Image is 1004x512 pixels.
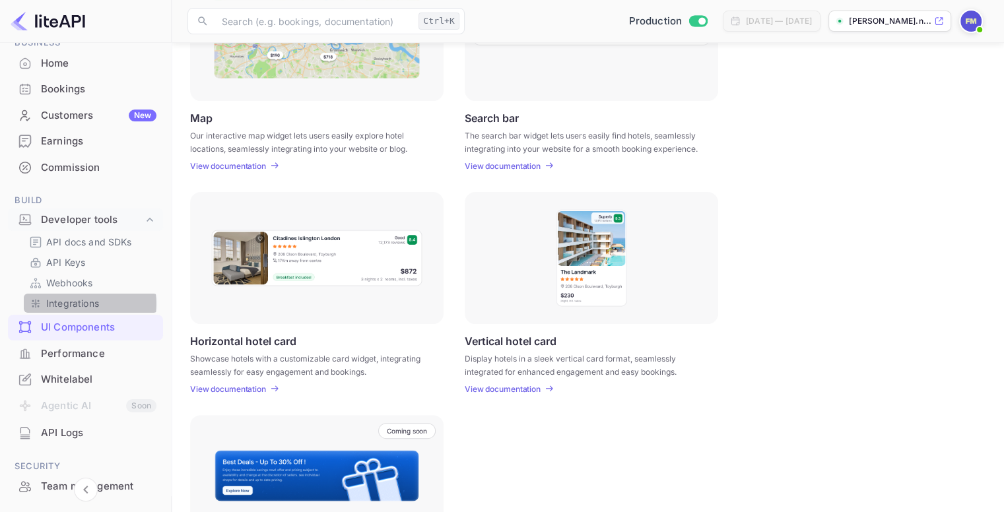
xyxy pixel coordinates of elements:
div: Bookings [41,82,156,97]
div: API Logs [41,426,156,441]
img: LiteAPI logo [11,11,85,32]
a: Bookings [8,77,163,101]
div: Earnings [8,129,163,154]
a: API Logs [8,420,163,445]
img: Banner Frame [214,449,420,502]
p: Showcase hotels with a customizable card widget, integrating seamlessly for easy engagement and b... [190,352,427,376]
p: Coming soon [387,427,427,435]
p: View documentation [465,161,541,171]
p: View documentation [465,384,541,394]
img: Horizontal hotel card Frame [211,229,423,287]
span: Security [8,459,163,474]
div: API Keys [24,253,158,272]
div: Customers [41,108,156,123]
a: UI Components [8,315,163,339]
div: Ctrl+K [418,13,459,30]
div: API Logs [8,420,163,446]
span: Production [629,14,683,29]
a: Home [8,51,163,75]
div: Bookings [8,77,163,102]
div: Home [8,51,163,77]
p: Vertical hotel card [465,335,556,347]
p: [PERSON_NAME].n... [849,15,931,27]
div: CustomersNew [8,103,163,129]
span: Business [8,36,163,50]
p: View documentation [190,161,266,171]
div: Earnings [41,134,156,149]
a: API docs and SDKs [29,235,152,249]
p: API docs and SDKs [46,235,132,249]
a: Whitelabel [8,367,163,391]
button: Collapse navigation [74,478,98,501]
div: Commission [8,155,163,181]
p: Map [190,112,213,124]
div: UI Components [41,320,156,335]
p: Display hotels in a sleek vertical card format, seamlessly integrated for enhanced engagement and... [465,352,702,376]
p: Search bar [465,112,519,124]
div: Performance [8,341,163,367]
div: Whitelabel [8,367,163,393]
input: Search (e.g. bookings, documentation) [214,8,413,34]
p: Our interactive map widget lets users easily explore hotel locations, seamlessly integrating into... [190,129,427,153]
div: Switch to Sandbox mode [624,14,713,29]
span: Build [8,193,163,208]
div: Team management [41,479,156,494]
img: Francis Mwangi [960,11,982,32]
a: Team management [8,474,163,498]
p: Webhooks [46,276,92,290]
div: Integrations [24,294,158,313]
div: Commission [41,160,156,176]
div: [DATE] — [DATE] [746,15,812,27]
a: View documentation [465,384,545,394]
a: Integrations [29,296,152,310]
img: Vertical hotel card Frame [555,208,628,307]
p: Integrations [46,296,99,310]
div: Performance [41,346,156,362]
div: API docs and SDKs [24,232,158,251]
div: Developer tools [8,208,163,232]
p: Horizontal hotel card [190,335,296,347]
a: Commission [8,155,163,179]
div: UI Components [8,315,163,340]
p: View documentation [190,384,266,394]
div: Developer tools [41,212,143,228]
a: CustomersNew [8,103,163,127]
a: View documentation [190,384,270,394]
div: Whitelabel [41,372,156,387]
p: The search bar widget lets users easily find hotels, seamlessly integrating into your website for... [465,129,702,153]
div: Team management [8,474,163,499]
a: Performance [8,341,163,366]
a: View documentation [190,161,270,171]
a: API Keys [29,255,152,269]
a: Earnings [8,129,163,153]
a: Webhooks [29,276,152,290]
a: View documentation [465,161,545,171]
div: Webhooks [24,273,158,292]
div: Home [41,56,156,71]
p: API Keys [46,255,85,269]
div: New [129,110,156,121]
